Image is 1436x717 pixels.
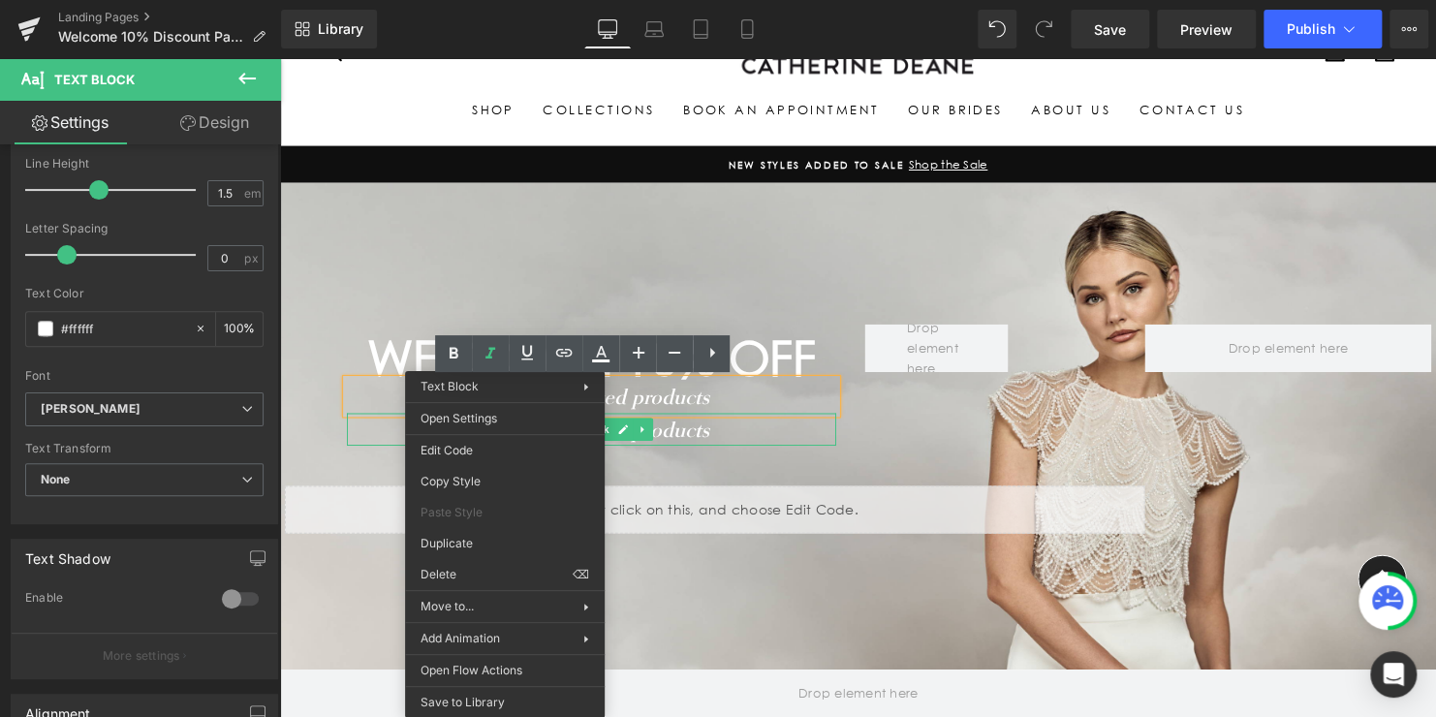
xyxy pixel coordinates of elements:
a: Contact Us [857,35,992,70]
div: % [216,312,263,346]
span: Save to Library [421,694,589,711]
a: Preview [1157,10,1256,48]
span: px [244,252,261,265]
span: Duplicate [421,535,589,552]
span: ⌫ [573,566,589,583]
span: em [244,187,261,200]
a: Our Brides [622,35,747,70]
a: Book An Appointment [394,35,622,70]
span: Edit Code [421,442,589,459]
i: Only on selected products [197,363,435,390]
i: Only on selected products [197,329,435,356]
span: Paste Style [421,504,589,521]
a: Tablet [677,10,724,48]
span: Text Block [54,72,135,87]
a: Expand / Collapse [358,365,378,389]
div: Line Height [25,157,264,171]
button: More [1389,10,1428,48]
div: Letter Spacing [25,222,264,235]
button: Undo [978,10,1016,48]
input: Color [61,318,185,339]
div: Text Transform [25,442,264,455]
span: Shop the Sale [633,101,718,115]
span: New Styles Added to Sale [454,103,633,115]
div: Text Color [25,287,264,300]
a: Collections [252,35,394,70]
span: Move to... [421,598,583,615]
span: Save [1094,19,1126,40]
span: Welcome 10% Discount Page [58,29,244,45]
a: Laptop [631,10,677,48]
a: Landing Pages [58,10,281,25]
a: Mobile [724,10,770,48]
div: Font [25,369,264,383]
a: New Styles Added to SaleShop the Sale [44,99,1129,117]
button: More settings [12,633,277,678]
a: About Us [747,35,857,70]
span: Text Block [273,365,337,389]
span: Open Settings [421,410,589,427]
button: Redo [1024,10,1063,48]
div: Enable [25,590,203,610]
div: Open Intercom Messenger [1370,651,1417,698]
span: WELCOME 10% off [88,275,543,334]
div: Text Shadow [25,540,110,567]
button: Publish [1264,10,1382,48]
span: Text Block [421,379,479,393]
ul: Primary [39,35,1134,70]
a: Shop [180,35,252,70]
a: Design [144,101,285,144]
span: Library [318,20,363,38]
i: [PERSON_NAME] [41,401,140,418]
span: Add Animation [421,630,583,647]
span: Copy Style [421,473,589,490]
a: New Library [281,10,377,48]
span: Open Flow Actions [421,662,589,679]
span: Delete [421,566,573,583]
a: Desktop [584,10,631,48]
b: None [41,472,71,486]
p: More settings [103,647,180,665]
span: Publish [1287,21,1335,37]
span: Preview [1180,19,1233,40]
